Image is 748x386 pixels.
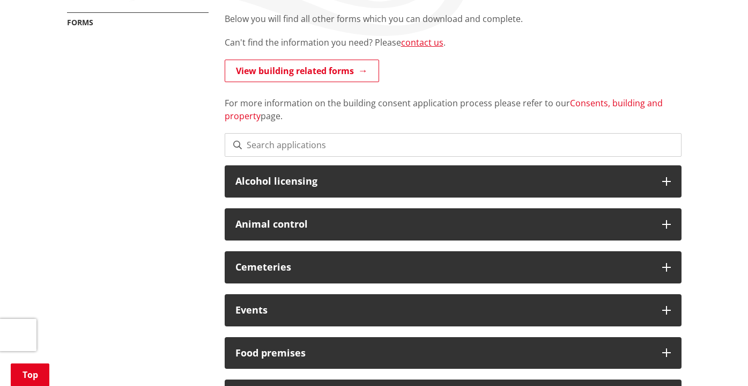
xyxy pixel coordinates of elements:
a: Consents, building and property [225,97,663,122]
h3: Food premises [235,348,651,359]
p: Can't find the information you need? Please . [225,36,682,49]
p: For more information on the building consent application process please refer to our page. [225,84,682,122]
input: Search applications [225,133,682,157]
p: Below you will find all other forms which you can download and complete. [225,12,682,25]
a: Forms [67,17,93,27]
iframe: Messenger Launcher [699,341,737,380]
h3: Alcohol licensing [235,176,651,187]
a: Top [11,363,49,386]
h3: Animal control [235,219,651,230]
h3: Cemeteries [235,262,651,273]
a: View building related forms [225,60,379,82]
a: contact us [401,37,443,48]
h3: Events [235,305,651,316]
